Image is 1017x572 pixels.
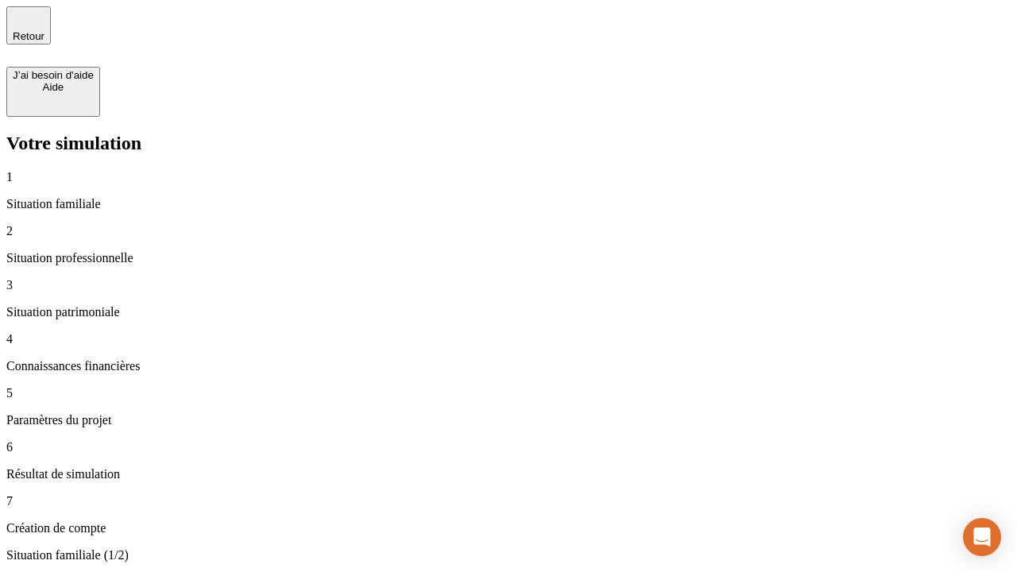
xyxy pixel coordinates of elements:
[6,6,51,44] button: Retour
[6,359,1011,373] p: Connaissances financières
[13,81,94,93] div: Aide
[6,386,1011,400] p: 5
[6,251,1011,265] p: Situation professionnelle
[6,278,1011,292] p: 3
[6,332,1011,346] p: 4
[6,197,1011,211] p: Situation familiale
[6,413,1011,427] p: Paramètres du projet
[13,69,94,81] div: J’ai besoin d'aide
[6,67,100,117] button: J’ai besoin d'aideAide
[6,133,1011,154] h2: Votre simulation
[963,518,1001,556] div: Open Intercom Messenger
[6,305,1011,319] p: Situation patrimoniale
[6,494,1011,508] p: 7
[6,170,1011,184] p: 1
[6,521,1011,535] p: Création de compte
[6,548,1011,562] p: Situation familiale (1/2)
[13,30,44,42] span: Retour
[6,467,1011,481] p: Résultat de simulation
[6,440,1011,454] p: 6
[6,224,1011,238] p: 2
